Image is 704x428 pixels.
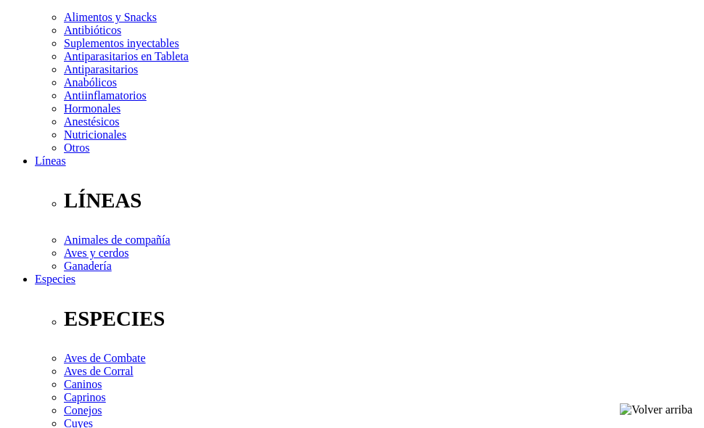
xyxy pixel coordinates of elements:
a: Antiparasitarios [64,63,138,75]
a: Antiparasitarios en Tableta [64,50,189,62]
p: LÍNEAS [64,189,698,213]
img: Volver arriba [620,403,692,416]
a: Alimentos y Snacks [64,11,157,23]
a: Hormonales [64,102,120,115]
p: ESPECIES [64,307,698,331]
a: Anestésicos [64,115,119,128]
a: Ganadería [64,260,112,272]
a: Aves y cerdos [64,247,128,259]
a: Antiinflamatorios [64,89,147,102]
a: Nutricionales [64,128,126,141]
a: Líneas [35,155,66,167]
a: Anabólicos [64,76,117,89]
a: Otros [64,141,90,154]
a: Animales de compañía [64,234,171,246]
iframe: Brevo live chat [7,271,250,421]
a: Suplementos inyectables [64,37,179,49]
a: Antibióticos [64,24,121,36]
